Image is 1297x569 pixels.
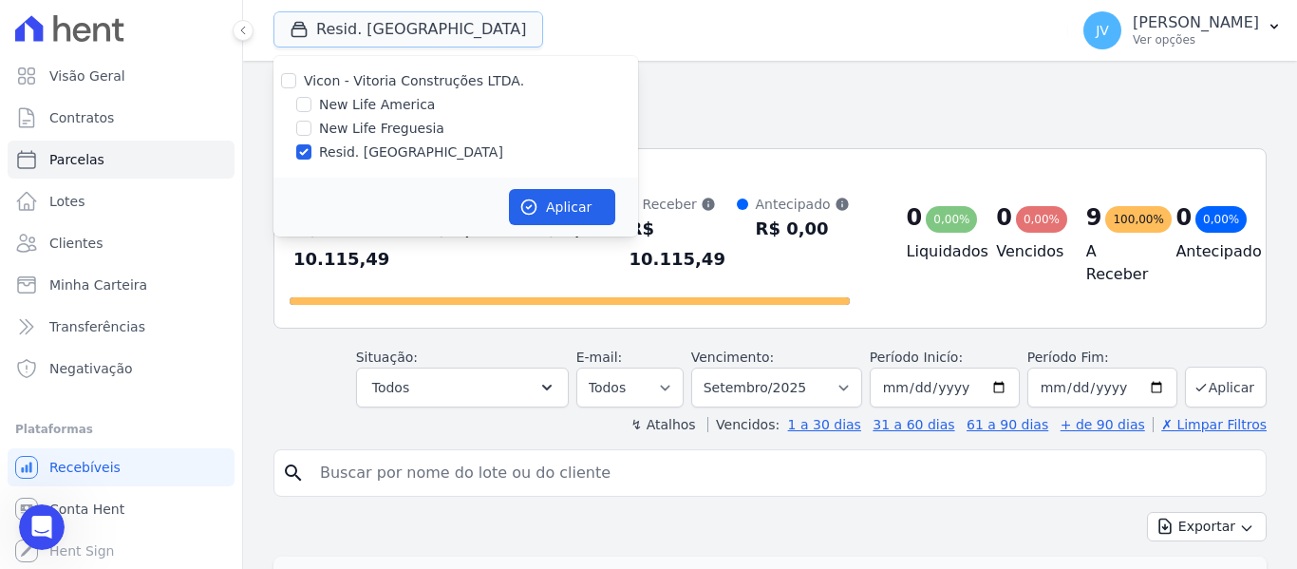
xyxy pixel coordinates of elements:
[49,317,145,336] span: Transferências
[12,8,48,44] button: go back
[1096,24,1109,37] span: JV
[1185,367,1267,408] button: Aplicar
[92,9,160,24] h1: Operator
[30,219,296,238] div: [PERSON_NAME],
[326,416,356,446] button: Enviar uma mensagem
[996,240,1056,263] h4: Vencidos
[309,454,1258,492] input: Buscar por nome do lote ou do cliente
[19,504,65,550] iframe: Intercom live chat
[194,332,349,351] div: Opa, muito obrigado :D
[30,176,61,195] div: ☺️😉
[121,424,136,439] button: Start recording
[15,377,125,419] div: Imagina! =)
[1175,202,1192,233] div: 0
[15,164,365,208] div: Adriane diz…
[282,462,305,484] i: search
[996,202,1012,233] div: 0
[926,206,977,233] div: 0,00%
[1027,348,1177,368] label: Período Fim:
[356,350,418,365] label: Situação:
[49,275,147,294] span: Minha Carteira
[304,73,524,88] label: Vicon - Vitoria Construções LTDA.
[509,189,615,225] button: Aplicar
[630,195,737,214] div: A Receber
[1016,206,1067,233] div: 0,00%
[907,240,967,263] h4: Liquidados
[1195,206,1247,233] div: 0,00%
[8,57,235,95] a: Visão Geral
[630,417,695,432] label: ↯ Atalhos
[967,417,1048,432] a: 61 a 90 dias
[8,141,235,179] a: Parcelas
[756,195,850,214] div: Antecipado
[49,359,133,378] span: Negativação
[30,238,296,294] div: Prontinho. Conta bancária alterada para o empreendimento Resi Arapoty. ; )
[49,66,125,85] span: Visão Geral
[8,182,235,220] a: Lotes
[356,368,569,408] button: Todos
[60,424,75,439] button: Selecionador de GIF
[707,417,780,432] label: Vencidos:
[49,234,103,253] span: Clientes
[8,308,235,346] a: Transferências
[8,266,235,304] a: Minha Carteira
[576,350,623,365] label: E-mail:
[182,101,349,138] div: Tudo bem, obrigado! :) Perfeito, fico no aguardo.
[15,418,227,441] div: Plataformas
[90,424,105,439] button: Upload do anexo
[873,417,954,432] a: 31 a 60 dias
[372,376,409,399] span: Todos
[179,320,365,362] div: Opa, muito obrigado :D
[8,490,235,528] a: Conta Hent
[788,417,861,432] a: 1 a 30 dias
[1153,417,1267,432] a: ✗ Limpar Filtros
[870,350,963,365] label: Período Inicío:
[16,384,364,416] textarea: Envie uma mensagem...
[49,500,124,519] span: Conta Hent
[319,142,503,162] label: Resid. [GEOGRAPHIC_DATA]
[1105,206,1171,233] div: 100,00%
[1133,32,1259,47] p: Ver opções
[1061,417,1145,432] a: + de 90 dias
[756,214,850,244] div: R$ 0,00
[49,150,104,169] span: Parcelas
[273,76,1267,110] h2: Parcelas
[92,24,280,43] p: A equipe também pode ajudar
[293,214,404,275] div: R$ 10.115,49
[1068,4,1297,57] button: JV [PERSON_NAME] Ver opções
[8,350,235,388] a: Negativação
[167,89,365,149] div: Tudo bem, obrigado! :)Perfeito, fico no aguardo.
[15,208,365,320] div: Adriane diz…
[273,11,543,47] button: Resid. [GEOGRAPHIC_DATA]
[319,119,444,139] label: New Life Freguesia
[1086,240,1146,286] h4: A Receber
[15,377,365,461] div: Adriane diz…
[15,89,365,164] div: João diz…
[8,224,235,262] a: Clientes
[1133,13,1259,32] p: [PERSON_NAME]
[49,458,121,477] span: Recebíveis
[1147,512,1267,541] button: Exportar
[907,202,923,233] div: 0
[8,448,235,486] a: Recebíveis
[8,99,235,137] a: Contratos
[319,95,435,115] label: New Life America
[1175,240,1235,263] h4: Antecipado
[54,10,85,41] img: Profile image for Operator
[15,208,311,305] div: [PERSON_NAME],Prontinho. Conta bancária alterada para o empreendimento Resi Arapoty. ; )
[49,108,114,127] span: Contratos
[15,164,76,206] div: ☺️😉
[15,320,365,377] div: João diz…
[630,214,737,275] div: R$ 10.115,49
[1086,202,1102,233] div: 9
[691,350,774,365] label: Vencimento:
[333,8,367,42] div: Fechar
[29,424,45,439] button: Selecionador de Emoji
[49,192,85,211] span: Lotes
[297,8,333,44] button: Início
